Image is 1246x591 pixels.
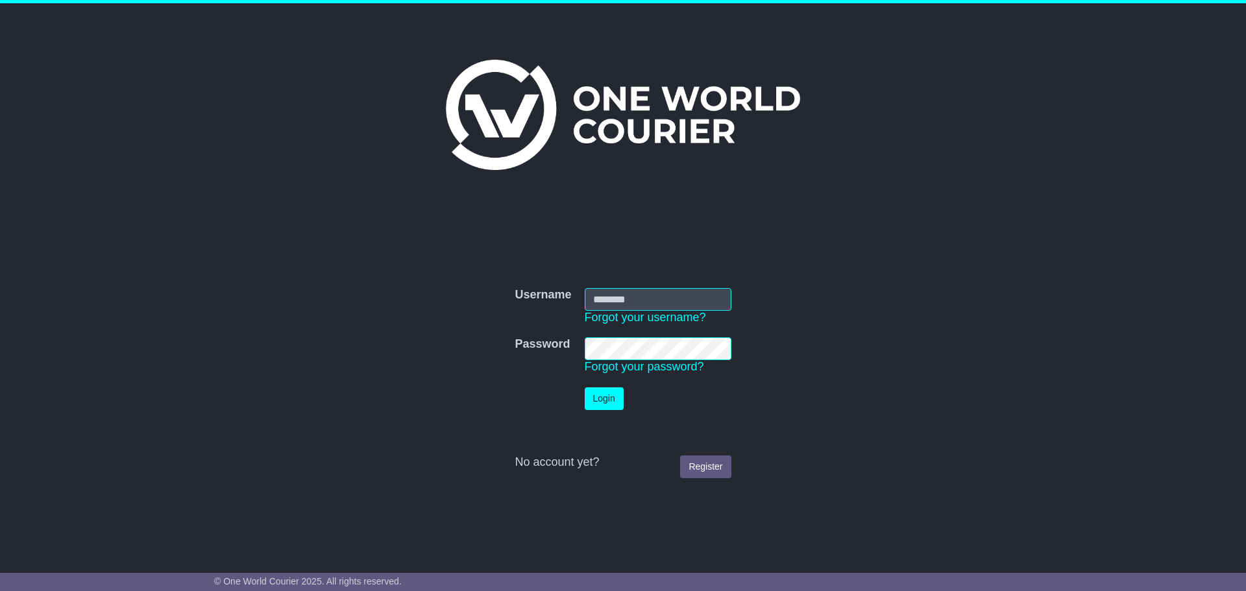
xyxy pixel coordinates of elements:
a: Forgot your password? [585,360,704,373]
span: © One World Courier 2025. All rights reserved. [214,576,402,586]
button: Login [585,387,624,410]
img: One World [446,60,800,170]
a: Register [680,455,731,478]
label: Password [515,337,570,352]
label: Username [515,288,571,302]
a: Forgot your username? [585,311,706,324]
div: No account yet? [515,455,731,470]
